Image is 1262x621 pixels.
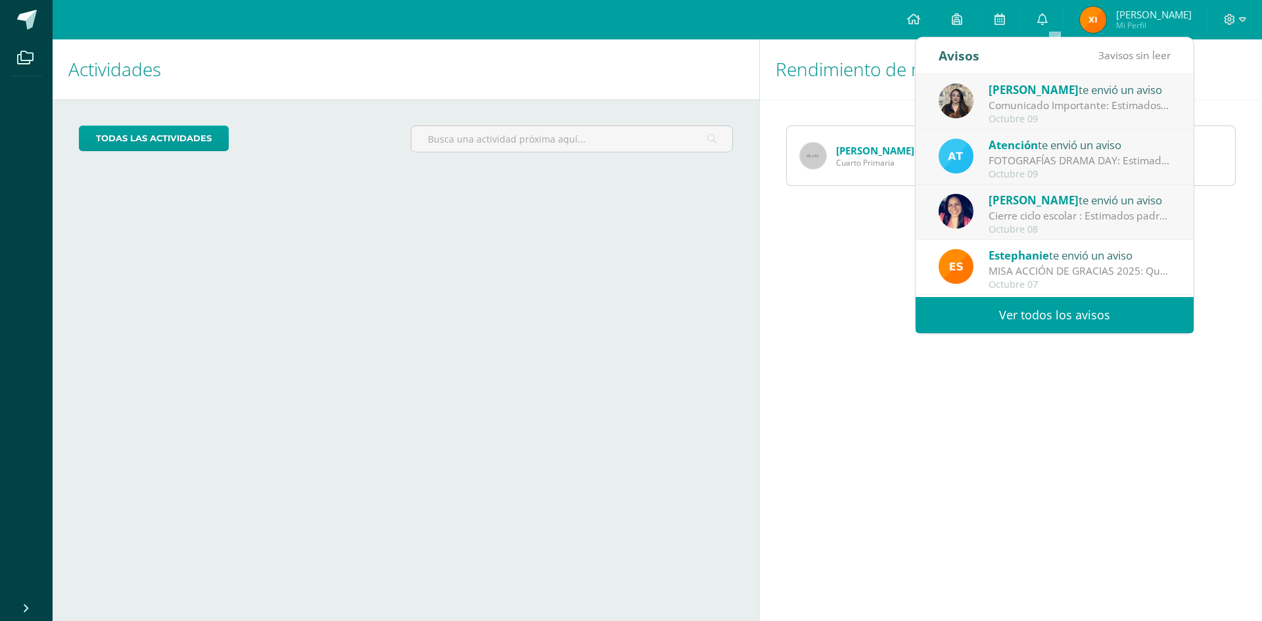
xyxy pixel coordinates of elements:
[1080,7,1106,33] img: dbb6c203522c08bba6a038ebb1f3180b.png
[989,246,1171,264] div: te envió un aviso
[989,248,1049,263] span: Estephanie
[989,279,1171,290] div: Octubre 07
[68,39,743,99] h1: Actividades
[1098,48,1171,62] span: avisos sin leer
[989,224,1171,235] div: Octubre 08
[939,249,973,284] img: 4ba0fbdb24318f1bbd103ebd070f4524.png
[79,126,229,151] a: todas las Actividades
[939,37,979,74] div: Avisos
[836,144,914,157] a: [PERSON_NAME]
[989,208,1171,223] div: Cierre ciclo escolar : Estimados padres de familia, compartirmos información importante sobre nue...
[989,81,1171,98] div: te envió un aviso
[836,157,914,168] span: Cuarto Primaria
[989,153,1171,168] div: FOTOGRAFÍAS DRAMA DAY: Estimados padres de familia, Por este medio les compartimos las fotografía...
[989,82,1079,97] span: [PERSON_NAME]
[989,136,1171,153] div: te envió un aviso
[939,83,973,118] img: b28abd5fc8ba3844de867acb3a65f220.png
[1098,48,1104,62] span: 3
[989,137,1038,152] span: Atención
[939,194,973,229] img: 7118ac30b0313437625b59fc2ffd5a9e.png
[411,126,732,152] input: Busca una actividad próxima aquí...
[989,169,1171,180] div: Octubre 09
[989,191,1171,208] div: te envió un aviso
[989,114,1171,125] div: Octubre 09
[989,193,1079,208] span: [PERSON_NAME]
[989,264,1171,279] div: MISA ACCIÓN DE GRACIAS 2025: Queridas Familias BSJ, un gusto saludarles. Mañana tendremos una San...
[1116,8,1192,21] span: [PERSON_NAME]
[916,297,1194,333] a: Ver todos los avisos
[776,39,1246,99] h1: Rendimiento de mis hijos
[800,143,826,169] img: 65x65
[939,139,973,173] img: 9fc725f787f6a993fc92a288b7a8b70c.png
[1116,20,1192,31] span: Mi Perfil
[989,98,1171,113] div: Comunicado Importante: Estimados padres de familia: Un gusto saludarles. Envío información import...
